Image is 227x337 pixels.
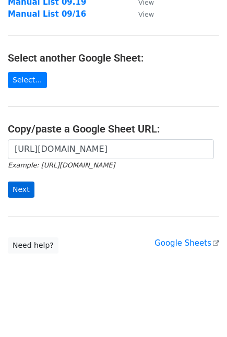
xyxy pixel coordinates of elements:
input: Next [8,182,34,198]
a: Google Sheets [154,238,219,248]
h4: Copy/paste a Google Sheet URL: [8,123,219,135]
iframe: Chat Widget [175,287,227,337]
h4: Select another Google Sheet: [8,52,219,64]
input: Paste your Google Sheet URL here [8,139,214,159]
small: View [138,10,154,18]
small: Example: [URL][DOMAIN_NAME] [8,161,115,169]
a: View [128,9,154,19]
a: Select... [8,72,47,88]
a: Manual List 09/16 [8,9,86,19]
a: Need help? [8,237,58,254]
